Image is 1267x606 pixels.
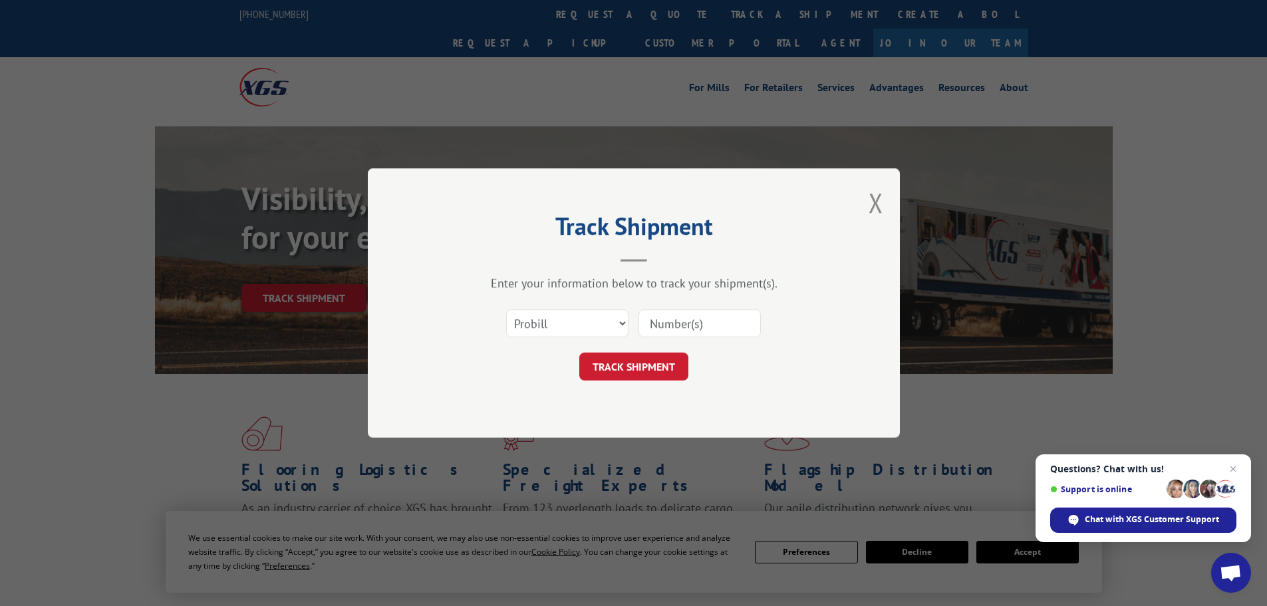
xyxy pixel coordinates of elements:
[869,185,883,220] button: Close modal
[1225,461,1241,477] span: Close chat
[1050,508,1236,533] div: Chat with XGS Customer Support
[1085,514,1219,526] span: Chat with XGS Customer Support
[1050,464,1236,474] span: Questions? Chat with us!
[434,275,833,291] div: Enter your information below to track your shipment(s).
[579,353,688,380] button: TRACK SHIPMENT
[1050,484,1162,494] span: Support is online
[1211,553,1251,593] div: Open chat
[638,309,761,337] input: Number(s)
[434,217,833,242] h2: Track Shipment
